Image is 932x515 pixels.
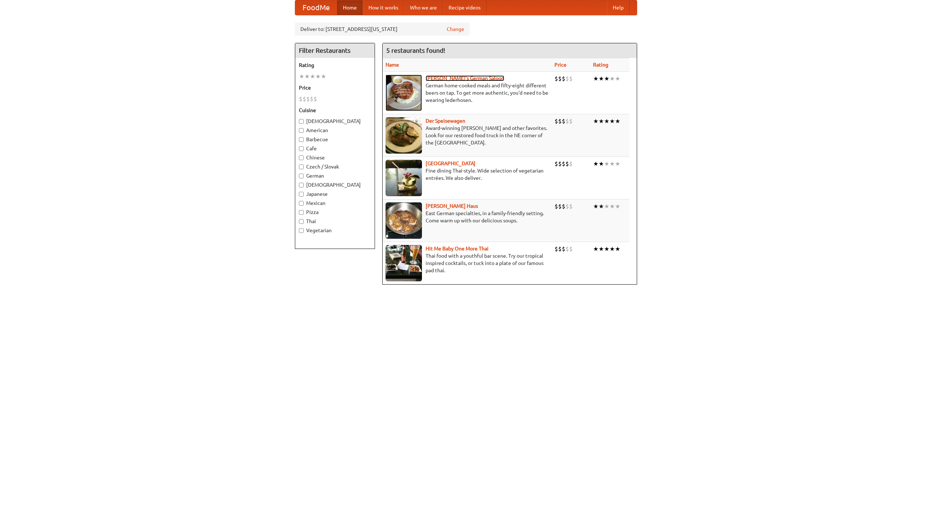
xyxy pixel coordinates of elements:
li: ★ [609,75,615,83]
li: ★ [310,72,315,80]
li: $ [299,95,303,103]
input: American [299,128,304,133]
li: $ [569,202,573,210]
li: $ [569,160,573,168]
label: Barbecue [299,136,371,143]
li: ★ [599,160,604,168]
li: $ [554,117,558,125]
a: Hit Me Baby One More Thai [426,246,489,251]
label: Vegetarian [299,227,371,234]
a: Price [554,62,566,68]
a: Help [607,0,629,15]
a: FoodMe [295,0,337,15]
p: East German specialties, in a family-friendly setting. Come warm up with our delicious soups. [386,210,549,224]
li: $ [558,160,562,168]
a: [PERSON_NAME]'s German Saloon [426,75,504,81]
li: ★ [599,245,604,253]
li: ★ [615,160,620,168]
li: $ [558,202,562,210]
p: Fine dining Thai-style. Wide selection of vegetarian entrées. We also deliver. [386,167,549,182]
li: $ [565,202,569,210]
li: $ [554,245,558,253]
input: Czech / Slovak [299,165,304,169]
li: ★ [599,202,604,210]
li: $ [310,95,313,103]
a: Recipe videos [443,0,486,15]
li: $ [562,202,565,210]
label: Mexican [299,199,371,207]
img: satay.jpg [386,160,422,196]
li: ★ [593,117,599,125]
a: Change [447,25,464,33]
a: [PERSON_NAME] Haus [426,203,478,209]
li: $ [554,202,558,210]
img: speisewagen.jpg [386,117,422,154]
li: ★ [321,72,326,80]
p: Thai food with a youthful bar scene. Try our tropical inspired cocktails, or tuck into a plate of... [386,252,549,274]
li: ★ [609,160,615,168]
div: Deliver to: [STREET_ADDRESS][US_STATE] [295,23,470,36]
li: ★ [599,117,604,125]
label: Thai [299,218,371,225]
a: Who we are [404,0,443,15]
img: babythai.jpg [386,245,422,281]
li: ★ [593,245,599,253]
h4: Filter Restaurants [295,43,375,58]
li: ★ [315,72,321,80]
p: Award-winning [PERSON_NAME] and other favorites. Look for our restored food truck in the NE corne... [386,124,549,146]
li: $ [313,95,317,103]
li: ★ [609,202,615,210]
li: ★ [604,245,609,253]
a: [GEOGRAPHIC_DATA] [426,161,475,166]
img: kohlhaus.jpg [386,202,422,239]
li: ★ [615,202,620,210]
li: $ [554,160,558,168]
input: [DEMOGRAPHIC_DATA] [299,119,304,124]
input: Japanese [299,192,304,197]
label: Pizza [299,209,371,216]
li: $ [558,245,562,253]
li: $ [569,245,573,253]
h5: Cuisine [299,107,371,114]
li: ★ [604,75,609,83]
h5: Rating [299,62,371,69]
li: ★ [604,202,609,210]
input: Mexican [299,201,304,206]
li: ★ [615,245,620,253]
input: German [299,174,304,178]
li: $ [562,117,565,125]
label: [DEMOGRAPHIC_DATA] [299,118,371,125]
input: Chinese [299,155,304,160]
li: $ [558,117,562,125]
input: Vegetarian [299,228,304,233]
input: [DEMOGRAPHIC_DATA] [299,183,304,187]
input: Barbecue [299,137,304,142]
li: $ [303,95,306,103]
li: ★ [609,245,615,253]
label: German [299,172,371,179]
input: Pizza [299,210,304,215]
h5: Price [299,84,371,91]
a: Der Speisewagen [426,118,465,124]
ng-pluralize: 5 restaurants found! [386,47,445,54]
li: $ [562,245,565,253]
label: Japanese [299,190,371,198]
input: Cafe [299,146,304,151]
li: $ [562,160,565,168]
img: esthers.jpg [386,75,422,111]
li: ★ [593,202,599,210]
li: $ [558,75,562,83]
li: $ [562,75,565,83]
li: ★ [593,75,599,83]
a: Rating [593,62,608,68]
a: Name [386,62,399,68]
li: ★ [299,72,304,80]
li: $ [565,117,569,125]
li: ★ [593,160,599,168]
li: $ [554,75,558,83]
li: ★ [615,75,620,83]
input: Thai [299,219,304,224]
